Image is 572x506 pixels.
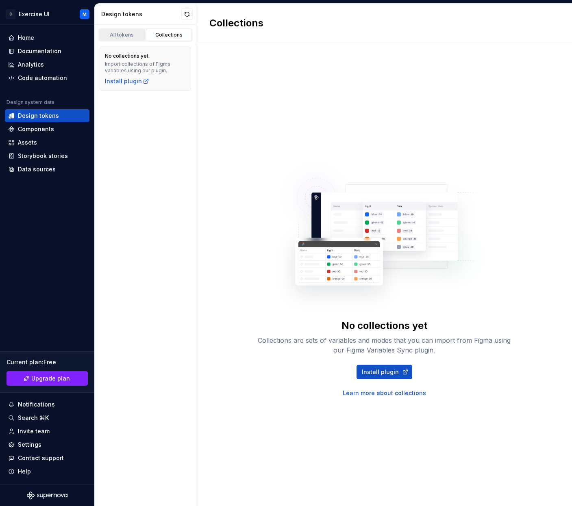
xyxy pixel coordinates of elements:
[18,125,54,133] div: Components
[7,99,54,106] div: Design system data
[357,365,412,379] a: Install plugin
[362,368,399,376] span: Install plugin
[343,389,426,397] a: Learn more about collections
[18,74,67,82] div: Code automation
[18,112,59,120] div: Design tokens
[18,400,55,409] div: Notifications
[18,414,49,422] div: Search ⌘K
[101,10,181,18] div: Design tokens
[5,58,89,71] a: Analytics
[209,17,263,30] h2: Collections
[27,491,67,500] svg: Supernova Logo
[18,441,41,449] div: Settings
[18,138,37,147] div: Assets
[6,9,15,19] div: C
[5,398,89,411] button: Notifications
[254,335,514,355] div: Collections are sets of variables and modes that you can import from Figma using our Figma Variab...
[5,136,89,149] a: Assets
[31,374,70,383] span: Upgrade plan
[18,34,34,42] div: Home
[341,319,427,332] div: No collections yet
[102,32,142,38] div: All tokens
[2,5,93,23] button: CExercise UIM
[105,53,148,59] div: No collections yet
[18,467,31,476] div: Help
[18,47,61,55] div: Documentation
[83,11,87,17] div: M
[5,109,89,122] a: Design tokens
[18,61,44,69] div: Analytics
[18,454,64,462] div: Contact support
[18,152,68,160] div: Storybook stories
[5,425,89,438] a: Invite team
[5,45,89,58] a: Documentation
[105,61,186,74] div: Import collections of Figma variables using our plugin.
[149,32,189,38] div: Collections
[5,123,89,136] a: Components
[5,163,89,176] a: Data sources
[5,438,89,451] a: Settings
[19,10,50,18] div: Exercise UI
[5,452,89,465] button: Contact support
[5,31,89,44] a: Home
[18,427,50,435] div: Invite team
[7,358,88,366] div: Current plan : Free
[5,71,89,84] a: Code automation
[7,371,88,386] a: Upgrade plan
[105,77,149,85] a: Install plugin
[5,465,89,478] button: Help
[5,411,89,424] button: Search ⌘K
[5,149,89,162] a: Storybook stories
[18,165,56,173] div: Data sources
